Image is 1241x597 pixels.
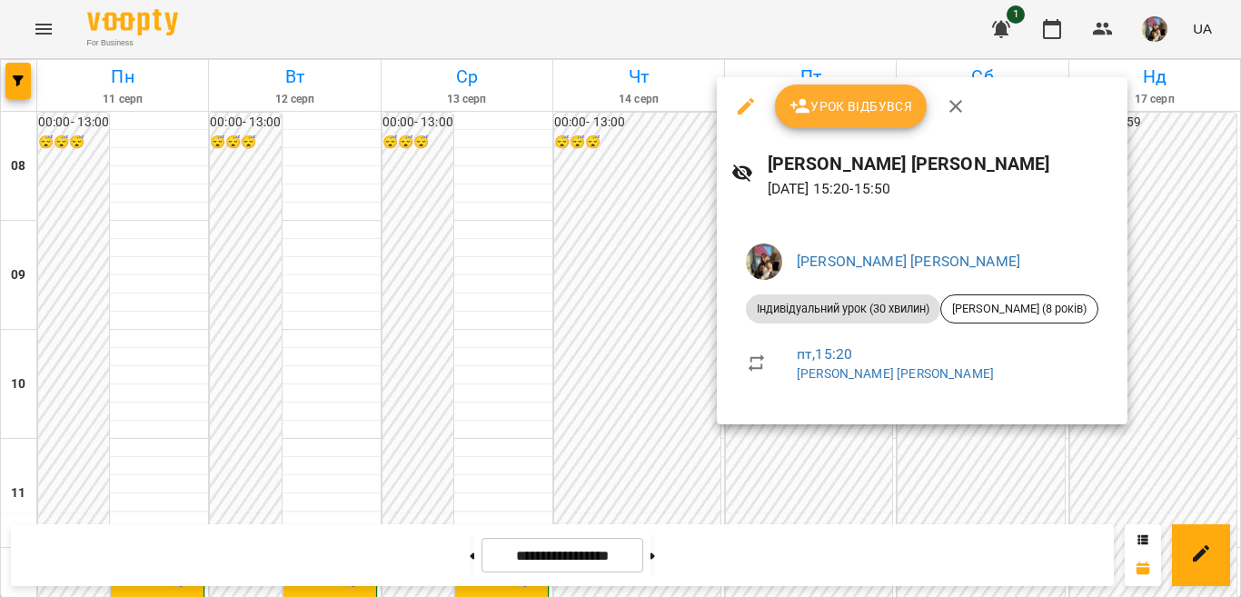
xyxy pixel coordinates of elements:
[789,95,913,117] span: Урок відбувся
[775,85,928,128] button: Урок відбувся
[797,253,1020,270] a: [PERSON_NAME] [PERSON_NAME]
[941,301,1097,317] span: [PERSON_NAME] (8 років)
[797,345,852,363] a: пт , 15:20
[768,150,1113,178] h6: [PERSON_NAME] [PERSON_NAME]
[768,178,1113,200] p: [DATE] 15:20 - 15:50
[940,294,1098,323] div: [PERSON_NAME] (8 років)
[746,301,940,317] span: Індивідуальний урок (30 хвилин)
[797,366,994,381] a: [PERSON_NAME] [PERSON_NAME]
[746,244,782,280] img: 497ea43cfcb3904c6063eaf45c227171.jpeg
